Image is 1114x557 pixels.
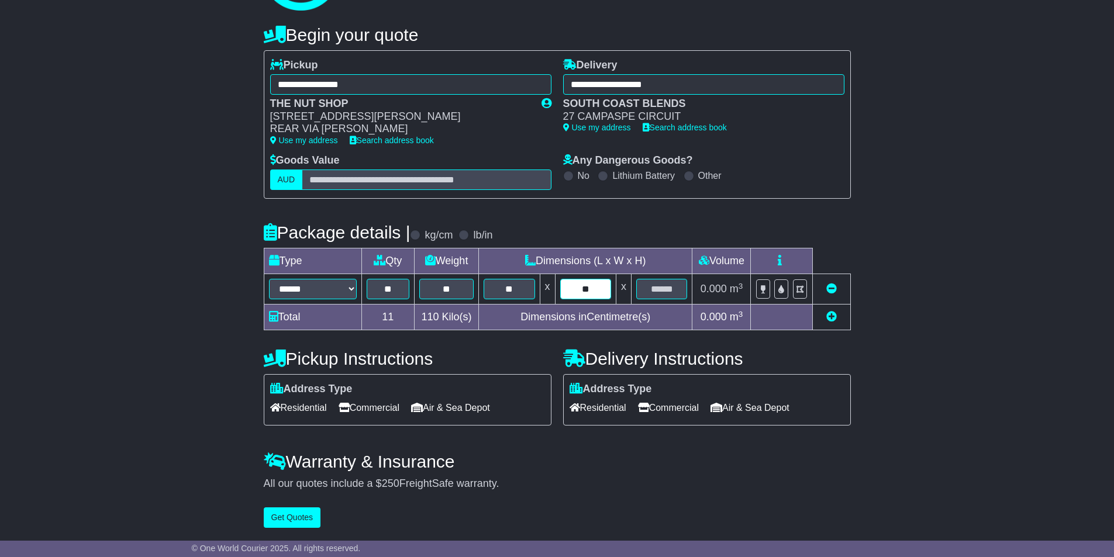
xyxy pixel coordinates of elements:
[711,399,789,417] span: Air & Sea Depot
[739,310,743,319] sup: 3
[264,452,851,471] h4: Warranty & Insurance
[698,170,722,181] label: Other
[563,123,631,132] a: Use my address
[563,349,851,368] h4: Delivery Instructions
[411,399,490,417] span: Air & Sea Depot
[270,98,530,110] div: THE NUT SHOP
[730,283,743,295] span: m
[264,25,851,44] h4: Begin your quote
[361,248,415,274] td: Qty
[264,305,361,330] td: Total
[382,478,399,489] span: 250
[826,311,837,323] a: Add new item
[350,136,434,145] a: Search address book
[570,383,652,396] label: Address Type
[270,59,318,72] label: Pickup
[415,305,479,330] td: Kilo(s)
[826,283,837,295] a: Remove this item
[270,110,530,123] div: [STREET_ADDRESS][PERSON_NAME]
[270,136,338,145] a: Use my address
[422,311,439,323] span: 110
[425,229,453,242] label: kg/cm
[264,349,551,368] h4: Pickup Instructions
[264,223,411,242] h4: Package details |
[563,110,833,123] div: 27 CAMPASPE CIRCUIT
[612,170,675,181] label: Lithium Battery
[270,154,340,167] label: Goods Value
[638,399,699,417] span: Commercial
[479,305,692,330] td: Dimensions in Centimetre(s)
[264,248,361,274] td: Type
[578,170,589,181] label: No
[264,478,851,490] div: All our quotes include a $ FreightSafe warranty.
[264,507,321,528] button: Get Quotes
[692,248,751,274] td: Volume
[570,399,626,417] span: Residential
[701,283,727,295] span: 0.000
[361,305,415,330] td: 11
[730,311,743,323] span: m
[540,274,555,305] td: x
[739,282,743,290] sup: 3
[473,229,492,242] label: lb/in
[701,311,727,323] span: 0.000
[563,154,693,167] label: Any Dangerous Goods?
[270,123,530,136] div: REAR VIA [PERSON_NAME]
[563,98,833,110] div: SOUTH COAST BLENDS
[643,123,727,132] a: Search address book
[415,248,479,274] td: Weight
[563,59,618,72] label: Delivery
[192,544,361,553] span: © One World Courier 2025. All rights reserved.
[270,383,353,396] label: Address Type
[339,399,399,417] span: Commercial
[616,274,631,305] td: x
[479,248,692,274] td: Dimensions (L x W x H)
[270,169,303,190] label: AUD
[270,399,327,417] span: Residential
